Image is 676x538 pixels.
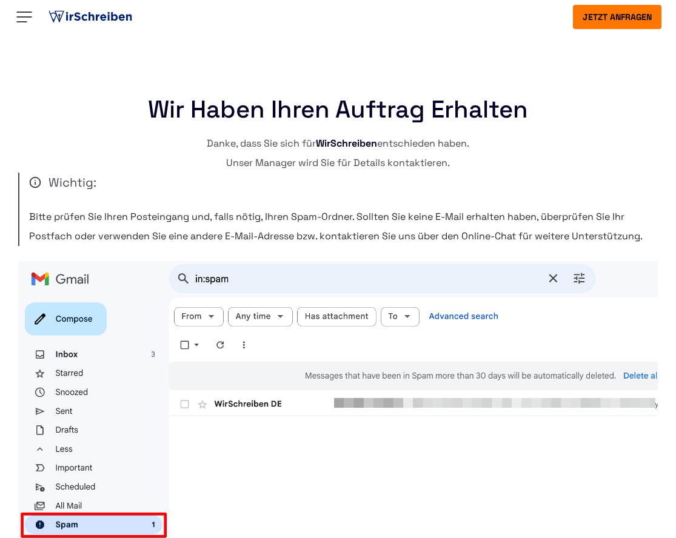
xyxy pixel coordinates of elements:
[29,173,658,192] span: Wichtig:
[15,7,34,27] img: Menu open
[18,153,658,173] p: Unser Manager wird Sie für Details kontaktieren.
[18,98,658,122] h1: Wir haben Ihren Auftrag erhalten
[573,5,661,29] button: Jetzt anfragen
[316,137,377,150] strong: WirSchreiben
[29,207,658,246] p: Bitte prüfen Sie Ihren Posteingang und, falls nötig, Ihren Spam-Ordner. Sollten Sie keine E-Mail ...
[18,134,658,153] p: Danke, dass Sie sich für entschieden haben.
[46,8,135,26] img: logo ghostwriter-österreich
